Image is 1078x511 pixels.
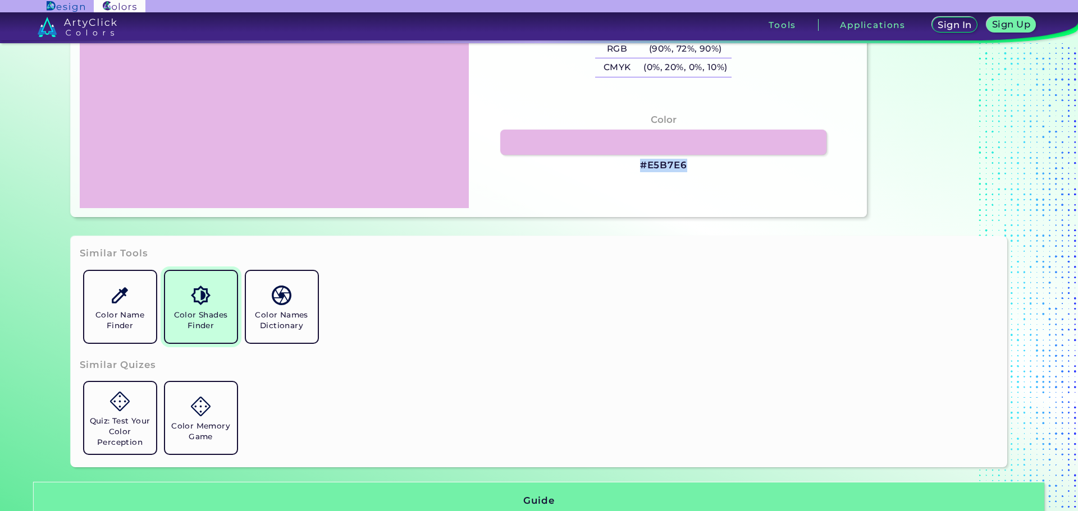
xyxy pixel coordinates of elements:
h3: Applications [840,21,906,29]
a: Color Names Dictionary [241,266,322,347]
h5: (90%, 72%, 90%) [639,40,732,58]
h3: Similar Quizes [80,358,156,372]
h5: Color Shades Finder [170,310,232,331]
a: Color Memory Game [161,378,241,458]
img: icon_game.svg [191,397,211,416]
a: Quiz: Test Your Color Perception [80,378,161,458]
a: Sign In [934,18,975,32]
h3: Guide [523,494,554,508]
h5: Sign In [939,21,970,29]
img: ArtyClick Design logo [47,1,84,12]
h5: RGB [595,40,639,58]
h5: Color Name Finder [89,310,152,331]
h5: Color Memory Game [170,421,232,442]
h5: (0%, 20%, 0%, 10%) [639,58,732,77]
h3: #E5B7E6 [640,159,687,172]
h5: Sign Up [994,20,1029,29]
img: icon_color_shades.svg [191,286,211,305]
h3: Tools [769,21,796,29]
h5: Color Names Dictionary [250,310,313,331]
h3: Similar Tools [80,247,148,260]
a: Color Name Finder [80,266,161,347]
a: Color Shades Finder [161,266,241,347]
a: Sign Up [989,18,1034,32]
h5: Quiz: Test Your Color Perception [89,416,152,448]
img: icon_game.svg [110,392,130,411]
img: logo_artyclick_colors_white.svg [38,17,117,37]
h5: CMYK [595,58,639,77]
h4: Color [651,112,677,128]
img: icon_color_names_dictionary.svg [272,286,291,305]
img: icon_color_name_finder.svg [110,286,130,305]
